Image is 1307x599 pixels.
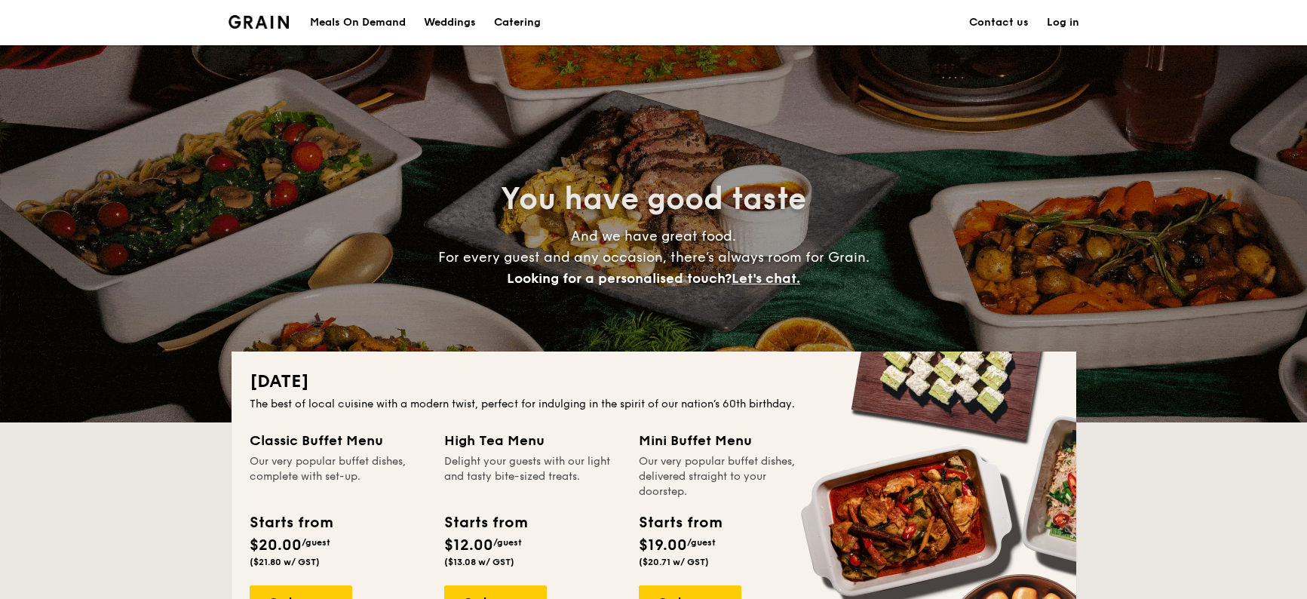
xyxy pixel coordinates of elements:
[444,430,621,451] div: High Tea Menu
[507,270,732,287] span: Looking for a personalised touch?
[250,430,426,451] div: Classic Buffet Menu
[493,537,522,548] span: /guest
[687,537,716,548] span: /guest
[444,511,526,534] div: Starts from
[438,228,870,287] span: And we have great food. For every guest and any occasion, there’s always room for Grain.
[302,537,330,548] span: /guest
[229,15,290,29] img: Grain
[639,430,815,451] div: Mini Buffet Menu
[444,536,493,554] span: $12.00
[444,557,514,567] span: ($13.08 w/ GST)
[250,536,302,554] span: $20.00
[732,270,800,287] span: Let's chat.
[639,536,687,554] span: $19.00
[444,454,621,499] div: Delight your guests with our light and tasty bite-sized treats.
[501,181,806,217] span: You have good taste
[229,15,290,29] a: Logotype
[250,397,1058,412] div: The best of local cuisine with a modern twist, perfect for indulging in the spirit of our nation’...
[250,557,320,567] span: ($21.80 w/ GST)
[639,557,709,567] span: ($20.71 w/ GST)
[250,370,1058,394] h2: [DATE]
[250,511,332,534] div: Starts from
[639,454,815,499] div: Our very popular buffet dishes, delivered straight to your doorstep.
[639,511,721,534] div: Starts from
[250,454,426,499] div: Our very popular buffet dishes, complete with set-up.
